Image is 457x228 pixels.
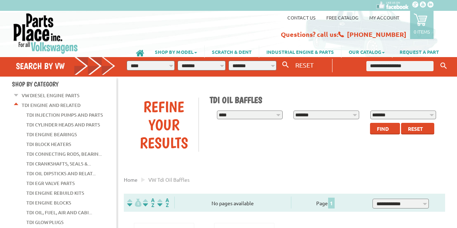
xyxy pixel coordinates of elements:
a: TDI Engine and Related [22,100,80,110]
div: No pages available [175,199,291,207]
img: Sort by Sales Rank [156,198,170,207]
span: Find [377,125,389,132]
a: TDI Cylinder Heads and Parts [26,120,100,129]
a: TDI Oil, Fuel, Air and Cabi... [26,208,92,217]
button: Find [370,123,400,134]
a: Contact us [287,14,315,21]
a: TDI Engine Rebuild Kits [26,188,84,198]
button: Reset [401,123,434,134]
h4: Search by VW [16,61,116,71]
a: Free Catalog [326,14,358,21]
a: My Account [369,14,399,21]
a: TDI Connecting Rods, Bearin... [26,149,102,159]
a: OUR CATALOG [341,46,392,58]
button: Search By VW... [279,60,292,70]
a: TDI Injection Pumps and Parts [26,110,103,120]
a: TDI EGR Valve Parts [26,178,75,188]
a: REQUEST A PART [392,46,446,58]
a: Home [124,176,138,183]
button: RESET [292,60,317,70]
a: 0 items [410,11,434,39]
div: Page [291,197,360,208]
img: filterpricelow.svg [127,198,142,207]
a: INDUSTRIAL ENGINE & PARTS [259,46,341,58]
a: SCRATCH & DENT [205,46,259,58]
img: Sort by Headline [142,198,156,207]
div: Refine Your Results [129,98,199,152]
a: TDI Oil Dipsticks and Relat... [26,169,96,178]
span: VW tdi oil baffles [148,176,190,183]
a: TDI Engine Bearings [26,130,77,139]
img: Parts Place Inc! [13,13,79,54]
a: TDI Glow Plugs [26,218,64,227]
span: Reset [408,125,423,132]
a: TDI Crankshafts, Seals &... [26,159,91,168]
p: 0 items [414,29,430,35]
a: VW Diesel Engine Parts [22,91,79,100]
a: TDI Engine Blocks [26,198,71,207]
h1: TDI Oil Baffles [210,95,440,105]
span: RESET [295,61,314,69]
a: SHOP BY MODEL [148,46,204,58]
h4: Shop By Category [12,80,117,88]
a: TDI Block Heaters [26,139,71,149]
button: Keyword Search [438,60,449,72]
span: 1 [328,198,335,208]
